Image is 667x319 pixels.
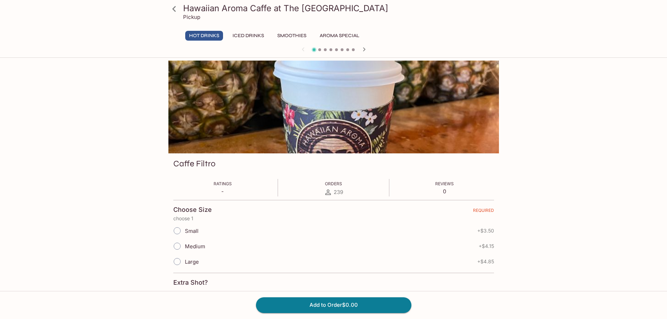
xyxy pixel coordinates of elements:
button: Aroma Special [316,31,363,41]
span: Small [185,228,199,234]
div: Caffe Filtro [168,61,499,153]
h4: Choose Size [173,206,212,214]
span: 239 [334,189,343,195]
span: + $4.85 [477,259,494,264]
span: Ratings [214,181,232,186]
button: Add to Order$0.00 [256,297,411,313]
p: 0 [435,188,454,195]
button: Iced Drinks [229,31,268,41]
span: Orders [325,181,342,186]
span: Large [185,258,199,265]
span: Medium [185,243,205,250]
span: + $4.15 [479,243,494,249]
span: + $3.50 [477,228,494,234]
p: choose 1 [173,216,494,221]
h4: Extra Shot? [173,279,208,286]
h3: Hawaiian Aroma Caffe at The [GEOGRAPHIC_DATA] [183,3,496,14]
p: - [214,188,232,195]
span: Reviews [435,181,454,186]
button: Hot Drinks [185,31,223,41]
span: REQUIRED [473,208,494,216]
h3: Caffe Filtro [173,158,215,169]
p: Pickup [183,14,200,20]
button: Smoothies [273,31,310,41]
